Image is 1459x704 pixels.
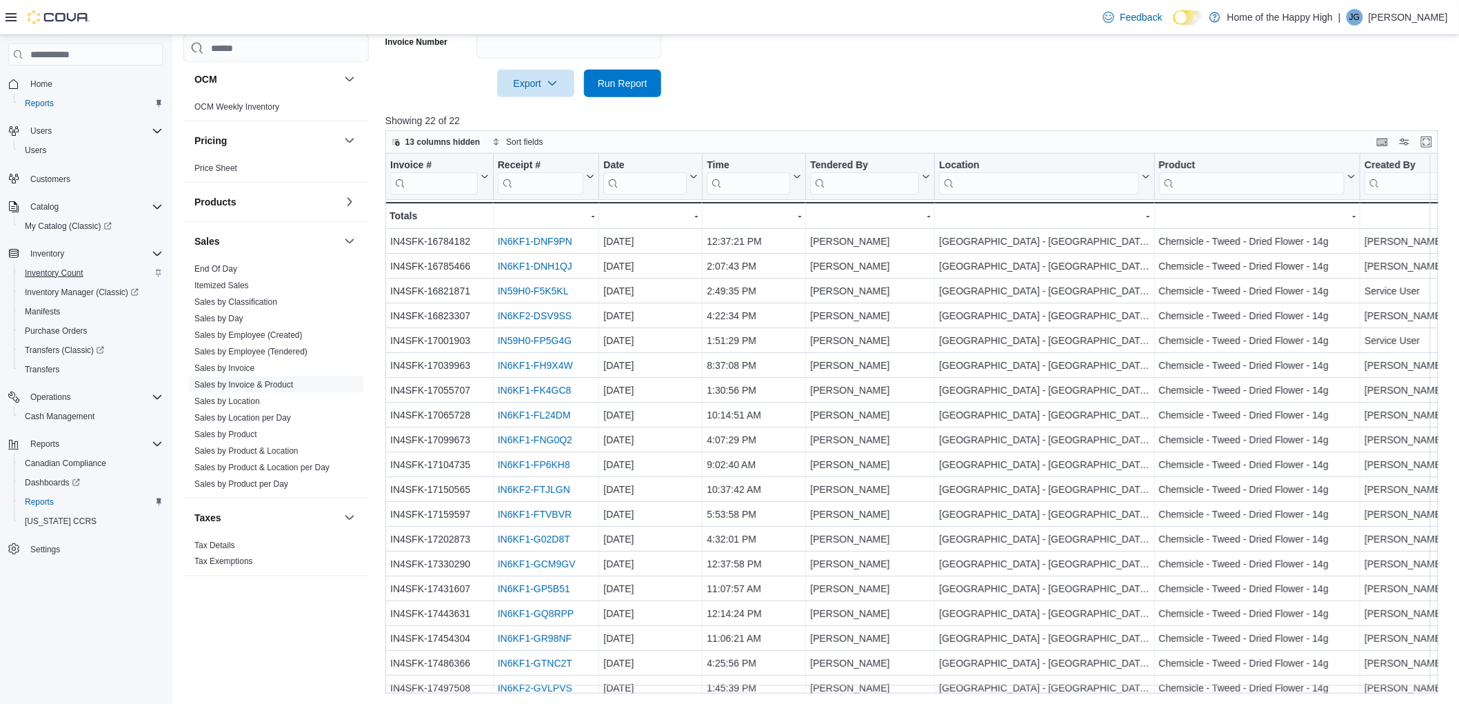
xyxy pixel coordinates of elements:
[194,380,293,390] a: Sales by Invoice & Product
[1120,10,1162,24] span: Feedback
[341,233,358,250] button: Sales
[25,76,58,92] a: Home
[25,496,54,507] span: Reports
[19,494,163,510] span: Reports
[498,360,573,371] a: IN6KF1-FH9X4W
[25,541,163,558] span: Settings
[14,302,168,321] button: Manifests
[30,544,60,555] span: Settings
[1158,208,1356,224] div: -
[194,446,299,456] a: Sales by Product & Location
[1158,308,1356,324] div: Chemsicle - Tweed - Dried Flower - 14g
[19,323,163,339] span: Purchase Orders
[19,95,163,112] span: Reports
[707,159,790,172] div: Time
[28,10,90,24] img: Cova
[19,303,66,320] a: Manifests
[14,492,168,512] button: Reports
[707,308,801,324] div: 4:22:34 PM
[405,137,481,148] span: 13 columns hidden
[1158,332,1356,349] div: Chemsicle - Tweed - Dried Flower - 14g
[183,160,369,182] div: Pricing
[390,159,478,194] div: Invoice #
[14,283,168,302] a: Inventory Manager (Classic)
[194,134,339,148] button: Pricing
[390,159,489,194] button: Invoice #
[390,258,489,274] div: IN4SFK-16785466
[19,513,163,530] span: Washington CCRS
[939,159,1149,194] button: Location
[603,258,698,274] div: [DATE]
[194,429,257,440] span: Sales by Product
[194,413,291,423] a: Sales by Location per Day
[25,364,59,375] span: Transfers
[3,434,168,454] button: Reports
[19,142,163,159] span: Users
[25,477,80,488] span: Dashboards
[194,346,308,357] span: Sales by Employee (Tendered)
[939,382,1149,399] div: [GEOGRAPHIC_DATA] - [GEOGRAPHIC_DATA] - Fire & Flower
[14,141,168,160] button: Users
[19,408,100,425] a: Cash Management
[25,199,163,215] span: Catalog
[603,159,687,172] div: Date
[390,456,489,473] div: IN4SFK-17104735
[1369,9,1448,26] p: [PERSON_NAME]
[385,37,447,48] label: Invoice Number
[390,432,489,448] div: IN4SFK-17099673
[194,541,235,550] a: Tax Details
[19,323,93,339] a: Purchase Orders
[194,330,303,340] a: Sales by Employee (Created)
[14,217,168,236] a: My Catalog (Classic)
[8,68,163,595] nav: Complex example
[3,121,168,141] button: Users
[707,159,801,194] button: Time
[3,244,168,263] button: Inventory
[19,342,110,359] a: Transfers (Classic)
[707,456,801,473] div: 9:02:40 AM
[341,194,358,210] button: Products
[341,510,358,526] button: Taxes
[1158,283,1356,299] div: Chemsicle - Tweed - Dried Flower - 14g
[25,245,163,262] span: Inventory
[939,456,1149,473] div: [GEOGRAPHIC_DATA] - [GEOGRAPHIC_DATA] - Fire & Flower
[390,332,489,349] div: IN4SFK-17001903
[194,163,237,174] span: Price Sheet
[498,509,572,520] a: IN6KF1-FTVBVR
[25,516,97,527] span: [US_STATE] CCRS
[498,633,572,644] a: IN6KF1-GR98NF
[19,474,163,491] span: Dashboards
[1158,432,1356,448] div: Chemsicle - Tweed - Dried Flower - 14g
[939,308,1149,324] div: [GEOGRAPHIC_DATA] - [GEOGRAPHIC_DATA] - Fire & Flower
[194,379,293,390] span: Sales by Invoice & Product
[30,174,70,185] span: Customers
[14,263,168,283] button: Inventory Count
[194,363,254,374] span: Sales by Invoice
[25,75,163,92] span: Home
[30,439,59,450] span: Reports
[194,330,303,341] span: Sales by Employee (Created)
[1158,481,1356,498] div: Chemsicle - Tweed - Dried Flower - 14g
[3,539,168,559] button: Settings
[603,233,698,250] div: [DATE]
[19,513,102,530] a: [US_STATE] CCRS
[14,473,168,492] a: Dashboards
[194,396,260,407] span: Sales by Location
[810,456,930,473] div: [PERSON_NAME]
[810,407,930,423] div: [PERSON_NAME]
[194,297,277,307] a: Sales by Classification
[603,208,698,224] div: -
[810,357,930,374] div: [PERSON_NAME]
[194,263,237,274] span: End Of Day
[1227,9,1333,26] p: Home of the Happy High
[939,233,1149,250] div: [GEOGRAPHIC_DATA] - [GEOGRAPHIC_DATA] - Fire & Flower
[390,208,489,224] div: Totals
[497,70,574,97] button: Export
[25,411,94,422] span: Cash Management
[25,245,70,262] button: Inventory
[1396,134,1413,150] button: Display options
[194,102,279,112] a: OCM Weekly Inventory
[1158,382,1356,399] div: Chemsicle - Tweed - Dried Flower - 14g
[19,342,163,359] span: Transfers (Classic)
[19,218,117,234] a: My Catalog (Classic)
